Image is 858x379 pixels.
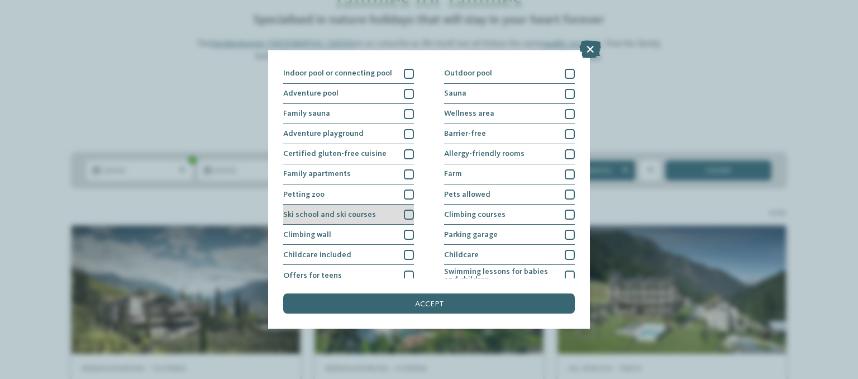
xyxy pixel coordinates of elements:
span: Allergy-friendly rooms [444,150,525,158]
span: Family apartments [283,170,351,178]
span: Ski school and ski courses [283,211,376,219]
span: Outdoor pool [444,69,492,77]
span: Childcare included [283,251,351,259]
span: Offers for teens [283,272,342,279]
span: Climbing courses [444,211,506,219]
span: Parking garage [444,231,498,239]
span: Sauna [444,89,466,97]
span: Family sauna [283,110,330,117]
span: Farm [444,170,462,178]
span: Petting zoo [283,191,325,198]
span: Certified gluten-free cuisine [283,150,387,158]
span: Pets allowed [444,191,490,198]
span: Indoor pool or connecting pool [283,69,392,77]
span: Climbing wall [283,231,331,239]
span: Childcare [444,251,479,259]
span: Adventure playground [283,130,364,138]
span: Swimming lessons for babies and children [444,268,557,284]
span: Adventure pool [283,89,339,97]
span: Barrier-free [444,130,486,138]
span: Wellness area [444,110,494,117]
span: accept [415,300,444,308]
